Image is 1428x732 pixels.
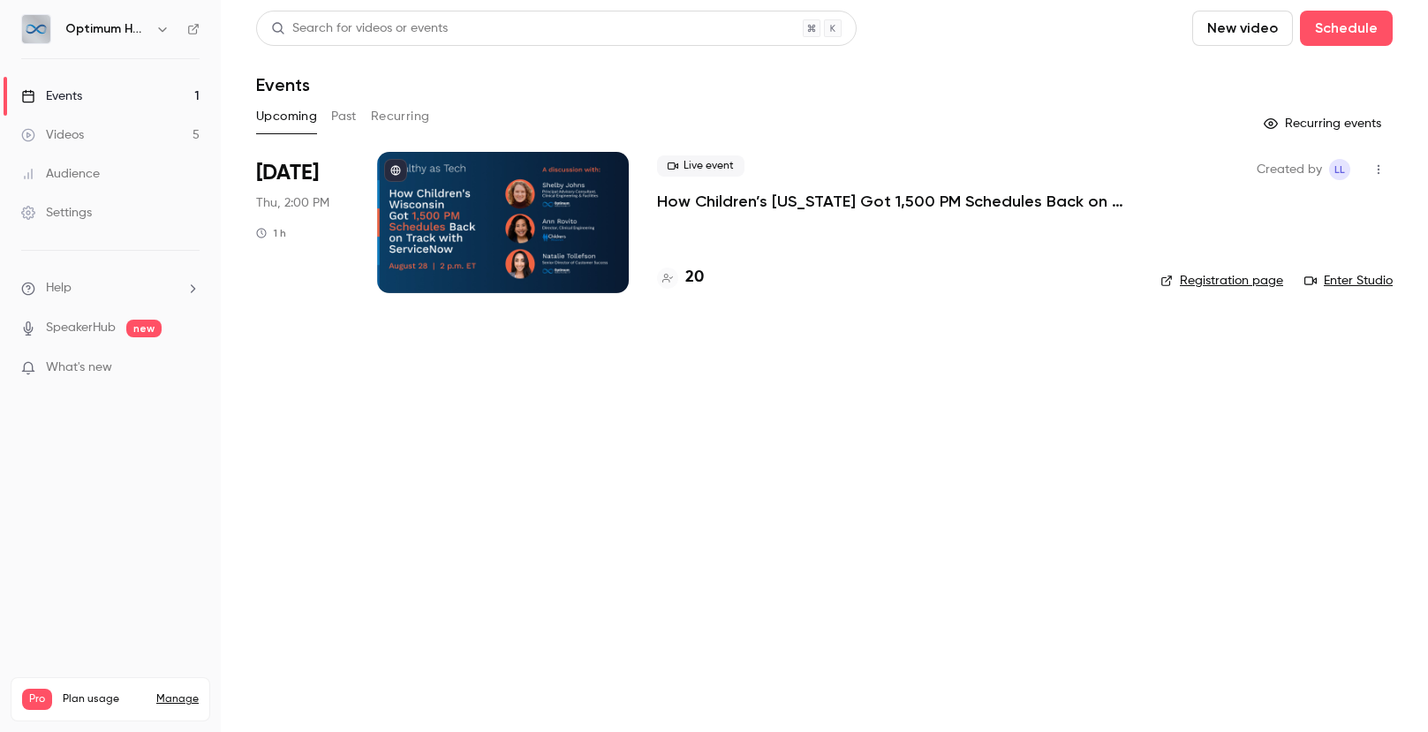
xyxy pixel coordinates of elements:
span: What's new [46,358,112,377]
button: Schedule [1300,11,1393,46]
img: Optimum Healthcare IT [22,15,50,43]
a: Enter Studio [1304,272,1393,290]
div: Videos [21,126,84,144]
li: help-dropdown-opener [21,279,200,298]
button: Recurring events [1256,109,1393,138]
div: Aug 28 Thu, 3:00 PM (America/Halifax) [256,152,349,293]
span: Created by [1257,159,1322,180]
span: Thu, 2:00 PM [256,194,329,212]
span: Pro [22,689,52,710]
iframe: Noticeable Trigger [178,360,200,376]
button: Past [331,102,357,131]
div: Settings [21,204,92,222]
button: Recurring [371,102,430,131]
h6: Optimum Healthcare IT [65,20,148,38]
span: Lindsay Laidlaw [1329,159,1350,180]
a: How Children’s [US_STATE] Got 1,500 PM Schedules Back on Track With ServiceNow [657,191,1132,212]
div: Events [21,87,82,105]
span: Help [46,279,72,298]
h4: 20 [685,266,704,290]
a: Registration page [1160,272,1283,290]
div: 1 h [256,226,286,240]
a: 20 [657,266,704,290]
span: new [126,320,162,337]
div: Audience [21,165,100,183]
a: SpeakerHub [46,319,116,337]
span: LL [1334,159,1345,180]
a: Manage [156,692,199,706]
button: New video [1192,11,1293,46]
span: Plan usage [63,692,146,706]
h1: Events [256,74,310,95]
div: Search for videos or events [271,19,448,38]
span: [DATE] [256,159,319,187]
span: Live event [657,155,744,177]
button: Upcoming [256,102,317,131]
